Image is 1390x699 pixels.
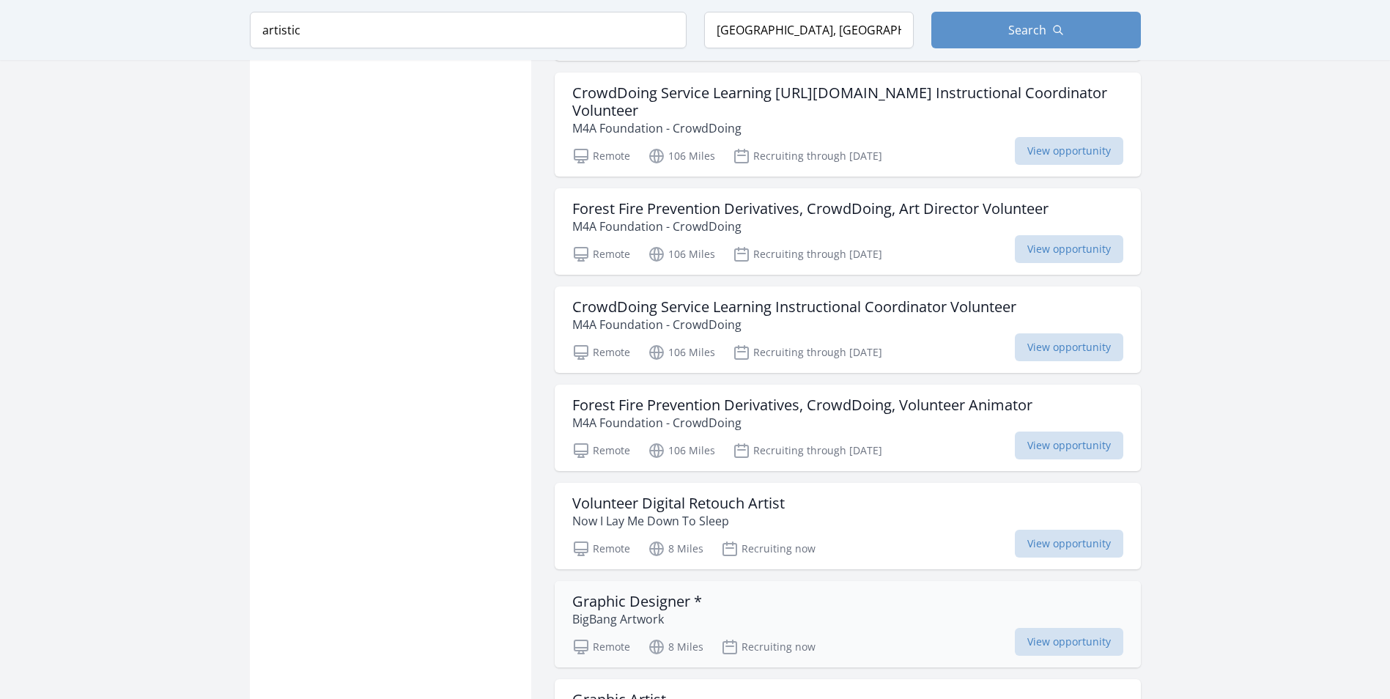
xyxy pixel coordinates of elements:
[572,344,630,361] p: Remote
[572,298,1016,316] h3: CrowdDoing Service Learning Instructional Coordinator Volunteer
[572,245,630,263] p: Remote
[572,540,630,558] p: Remote
[572,218,1049,235] p: M4A Foundation - CrowdDoing
[572,200,1049,218] h3: Forest Fire Prevention Derivatives, CrowdDoing, Art Director Volunteer
[572,512,785,530] p: Now I Lay Me Down To Sleep
[1015,432,1123,459] span: View opportunity
[572,84,1123,119] h3: CrowdDoing Service Learning [URL][DOMAIN_NAME] Instructional Coordinator Volunteer
[648,147,715,165] p: 106 Miles
[555,286,1141,373] a: CrowdDoing Service Learning Instructional Coordinator Volunteer M4A Foundation - CrowdDoing Remot...
[931,12,1141,48] button: Search
[572,119,1123,137] p: M4A Foundation - CrowdDoing
[572,396,1032,414] h3: Forest Fire Prevention Derivatives, CrowdDoing, Volunteer Animator
[250,12,687,48] input: Keyword
[1015,628,1123,656] span: View opportunity
[572,316,1016,333] p: M4A Foundation - CrowdDoing
[1015,137,1123,165] span: View opportunity
[572,593,702,610] h3: Graphic Designer *
[721,638,816,656] p: Recruiting now
[1015,333,1123,361] span: View opportunity
[704,12,914,48] input: Location
[572,610,702,628] p: BigBang Artwork
[1015,235,1123,263] span: View opportunity
[721,540,816,558] p: Recruiting now
[555,188,1141,275] a: Forest Fire Prevention Derivatives, CrowdDoing, Art Director Volunteer M4A Foundation - CrowdDoin...
[733,442,882,459] p: Recruiting through [DATE]
[648,540,703,558] p: 8 Miles
[572,147,630,165] p: Remote
[648,442,715,459] p: 106 Miles
[733,147,882,165] p: Recruiting through [DATE]
[572,414,1032,432] p: M4A Foundation - CrowdDoing
[555,385,1141,471] a: Forest Fire Prevention Derivatives, CrowdDoing, Volunteer Animator M4A Foundation - CrowdDoing Re...
[572,638,630,656] p: Remote
[555,483,1141,569] a: Volunteer Digital Retouch Artist Now I Lay Me Down To Sleep Remote 8 Miles Recruiting now View op...
[648,245,715,263] p: 106 Miles
[648,344,715,361] p: 106 Miles
[555,73,1141,177] a: CrowdDoing Service Learning [URL][DOMAIN_NAME] Instructional Coordinator Volunteer M4A Foundation...
[572,442,630,459] p: Remote
[1008,21,1046,39] span: Search
[572,495,785,512] h3: Volunteer Digital Retouch Artist
[1015,530,1123,558] span: View opportunity
[733,245,882,263] p: Recruiting through [DATE]
[648,638,703,656] p: 8 Miles
[733,344,882,361] p: Recruiting through [DATE]
[555,581,1141,667] a: Graphic Designer * BigBang Artwork Remote 8 Miles Recruiting now View opportunity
